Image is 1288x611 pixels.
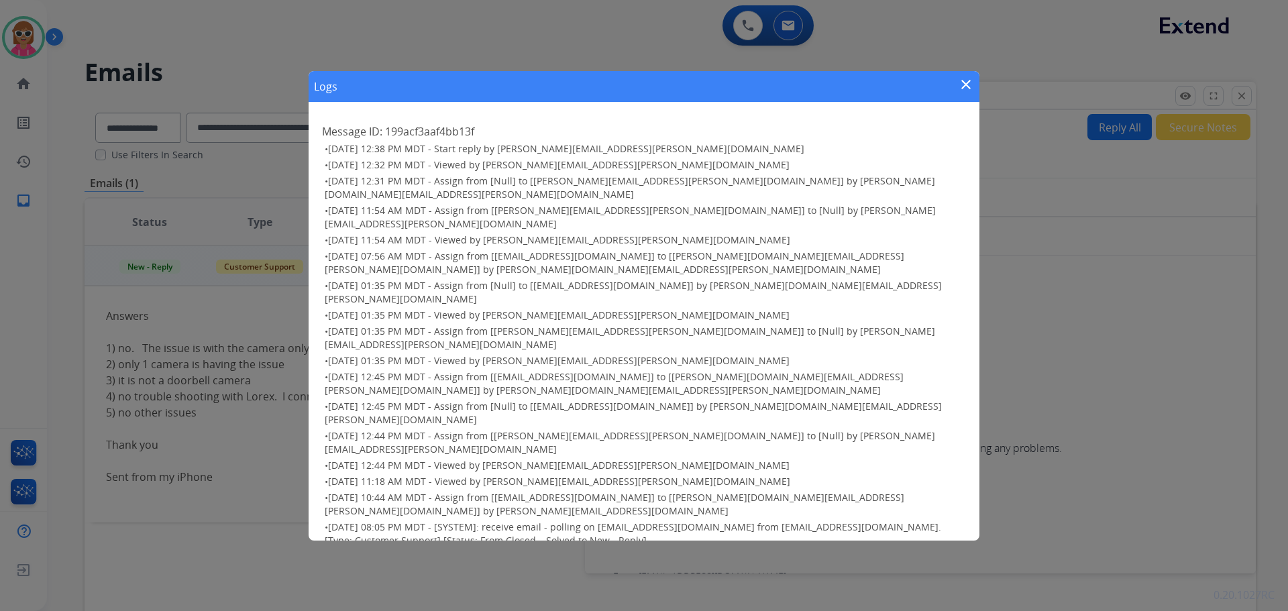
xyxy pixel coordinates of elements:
[325,174,966,201] h3: •
[1214,587,1275,603] p: 0.20.1027RC
[325,204,966,231] h3: •
[325,142,966,156] h3: •
[328,233,790,246] span: [DATE] 11:54 AM MDT - Viewed by [PERSON_NAME][EMAIL_ADDRESS][PERSON_NAME][DOMAIN_NAME]
[325,158,966,172] h3: •
[325,174,935,201] span: [DATE] 12:31 PM MDT - Assign from [Null] to [[PERSON_NAME][EMAIL_ADDRESS][PERSON_NAME][DOMAIN_NAM...
[325,233,966,247] h3: •
[325,370,966,397] h3: •
[325,325,966,351] h3: •
[328,142,804,155] span: [DATE] 12:38 PM MDT - Start reply by [PERSON_NAME][EMAIL_ADDRESS][PERSON_NAME][DOMAIN_NAME]
[328,309,790,321] span: [DATE] 01:35 PM MDT - Viewed by [PERSON_NAME][EMAIL_ADDRESS][PERSON_NAME][DOMAIN_NAME]
[328,475,790,488] span: [DATE] 11:18 AM MDT - Viewed by [PERSON_NAME][EMAIL_ADDRESS][PERSON_NAME][DOMAIN_NAME]
[325,370,904,396] span: [DATE] 12:45 PM MDT - Assign from [[EMAIL_ADDRESS][DOMAIN_NAME]] to [[PERSON_NAME][DOMAIN_NAME][E...
[322,124,382,139] span: Message ID:
[385,124,474,139] span: 199acf3aaf4bb13f
[325,325,935,351] span: [DATE] 01:35 PM MDT - Assign from [[PERSON_NAME][EMAIL_ADDRESS][PERSON_NAME][DOMAIN_NAME]] to [Nu...
[325,204,936,230] span: [DATE] 11:54 AM MDT - Assign from [[PERSON_NAME][EMAIL_ADDRESS][PERSON_NAME][DOMAIN_NAME]] to [Nu...
[325,429,935,455] span: [DATE] 12:44 PM MDT - Assign from [[PERSON_NAME][EMAIL_ADDRESS][PERSON_NAME][DOMAIN_NAME]] to [Nu...
[325,400,942,426] span: [DATE] 12:45 PM MDT - Assign from [Null] to [[EMAIL_ADDRESS][DOMAIN_NAME]] by [PERSON_NAME][DOMAI...
[325,429,966,456] h3: •
[325,279,942,305] span: [DATE] 01:35 PM MDT - Assign from [Null] to [[EMAIL_ADDRESS][DOMAIN_NAME]] by [PERSON_NAME][DOMAI...
[325,475,966,488] h3: •
[958,76,974,93] mat-icon: close
[325,459,966,472] h3: •
[325,249,966,276] h3: •
[314,78,337,95] h1: Logs
[325,491,904,517] span: [DATE] 10:44 AM MDT - Assign from [[EMAIL_ADDRESS][DOMAIN_NAME]] to [[PERSON_NAME][DOMAIN_NAME][E...
[325,400,966,427] h3: •
[325,354,966,368] h3: •
[328,459,790,471] span: [DATE] 12:44 PM MDT - Viewed by [PERSON_NAME][EMAIL_ADDRESS][PERSON_NAME][DOMAIN_NAME]
[325,279,966,306] h3: •
[325,249,904,276] span: [DATE] 07:56 AM MDT - Assign from [[EMAIL_ADDRESS][DOMAIN_NAME]] to [[PERSON_NAME][DOMAIN_NAME][E...
[325,491,966,518] h3: •
[325,309,966,322] h3: •
[325,520,941,547] span: [DATE] 08:05 PM MDT - [SYSTEM]: receive email - polling on [EMAIL_ADDRESS][DOMAIN_NAME] from [EMA...
[328,158,790,171] span: [DATE] 12:32 PM MDT - Viewed by [PERSON_NAME][EMAIL_ADDRESS][PERSON_NAME][DOMAIN_NAME]
[328,354,790,367] span: [DATE] 01:35 PM MDT - Viewed by [PERSON_NAME][EMAIL_ADDRESS][PERSON_NAME][DOMAIN_NAME]
[325,520,966,547] h3: •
